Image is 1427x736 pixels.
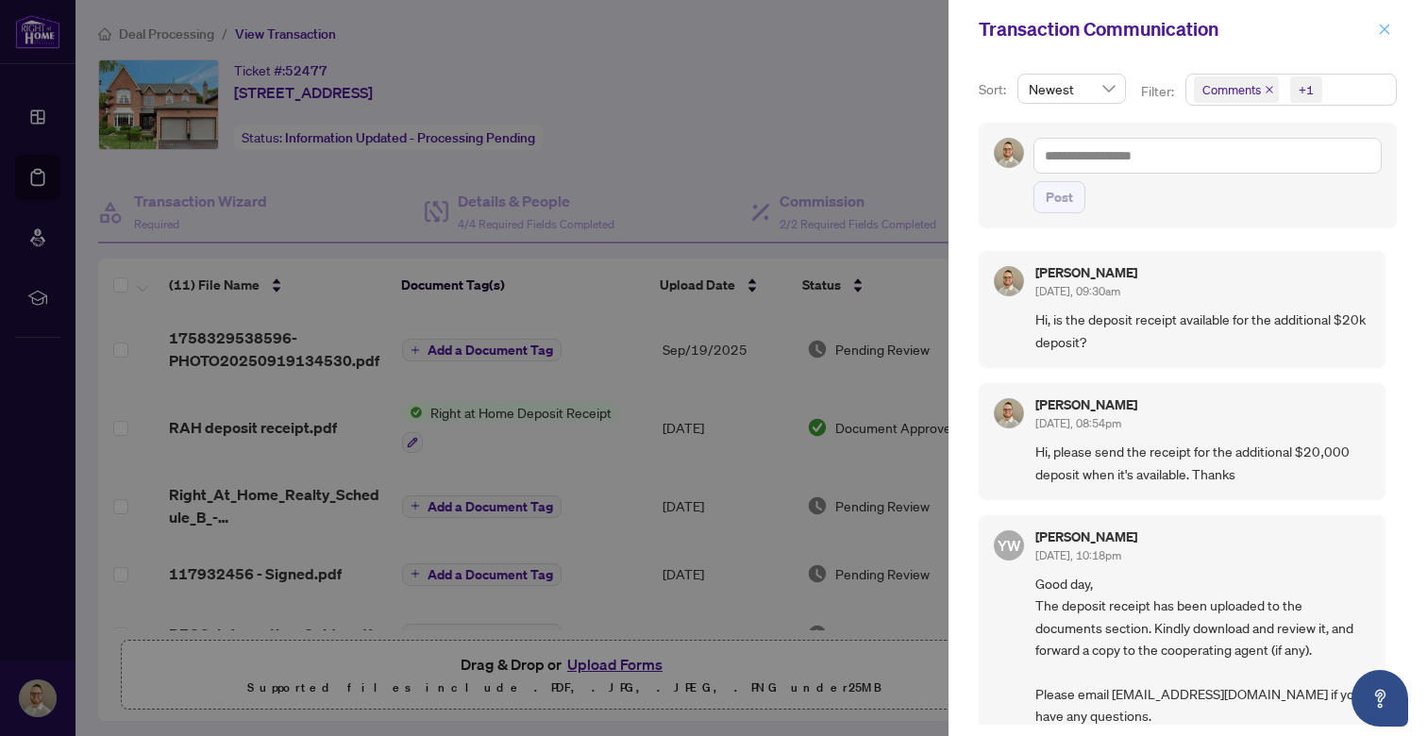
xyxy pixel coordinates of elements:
[1035,284,1120,298] span: [DATE], 09:30am
[1202,80,1261,99] span: Comments
[1035,441,1370,485] span: Hi, please send the receipt for the additional $20,000 deposit when it's available. Thanks
[979,15,1372,43] div: Transaction Communication
[1351,670,1408,727] button: Open asap
[995,267,1023,295] img: Profile Icon
[1029,75,1115,103] span: Newest
[1194,76,1279,103] span: Comments
[1141,81,1177,102] p: Filter:
[1265,85,1274,94] span: close
[1378,23,1391,36] span: close
[998,534,1021,557] span: YW
[1035,416,1121,430] span: [DATE], 08:54pm
[995,399,1023,427] img: Profile Icon
[1035,309,1370,353] span: Hi, is the deposit receipt available for the additional $20k deposit?
[1035,530,1137,544] h5: [PERSON_NAME]
[995,139,1023,167] img: Profile Icon
[1035,398,1137,411] h5: [PERSON_NAME]
[979,79,1010,100] p: Sort:
[1033,181,1085,213] button: Post
[1299,80,1314,99] div: +1
[1035,266,1137,279] h5: [PERSON_NAME]
[1035,548,1121,562] span: [DATE], 10:18pm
